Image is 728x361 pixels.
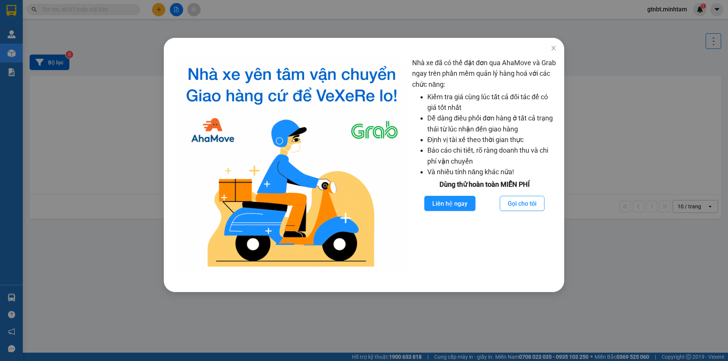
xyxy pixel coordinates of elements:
span: Gọi cho tôi [508,199,537,208]
button: Liên hệ ngay [424,196,475,211]
li: Dễ dàng điều phối đơn hàng ở tất cả trạng thái từ lúc nhận đến giao hàng [427,113,557,134]
span: Liên hệ ngay [432,199,468,208]
li: Kiểm tra giá cùng lúc tất cả đối tác để có giá tốt nhất [427,92,557,113]
img: logo [177,58,406,273]
span: close [551,45,557,51]
div: Nhà xe đã có thể đặt đơn qua AhaMove và Grab ngay trên phần mềm quản lý hàng hoá với các chức năng: [412,58,557,273]
div: Dùng thử hoàn toàn MIỄN PHÍ [412,179,557,190]
button: Gọi cho tôi [500,196,544,211]
button: Close [543,38,564,59]
li: Báo cáo chi tiết, rõ ràng doanh thu và chi phí vận chuyển [427,145,557,167]
li: Định vị tài xế theo thời gian thực [427,134,557,145]
li: Và nhiều tính năng khác nữa! [427,167,557,177]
